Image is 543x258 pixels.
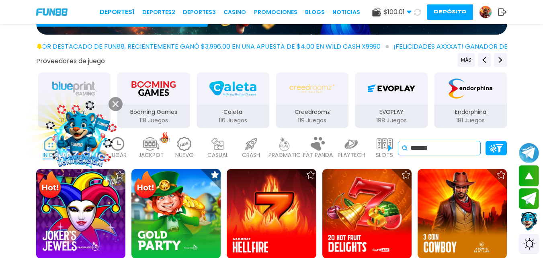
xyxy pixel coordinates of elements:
[445,77,496,100] img: Endorphina
[377,137,393,151] img: slots_light.webp
[277,137,293,151] img: pragmatic_light.webp
[210,137,226,151] img: casual_light.webp
[268,151,301,159] p: PRAGMATIC
[519,234,539,254] div: Switch theme
[376,151,393,159] p: SLOTS
[305,8,325,17] a: BLOGS
[519,211,539,232] button: Contact customer service
[36,8,68,15] img: Company Logo
[519,142,539,163] button: Join telegram channel
[276,108,348,116] p: Creedroomz
[276,116,348,125] p: 119 Juegos
[519,165,539,186] button: scroll up
[138,151,164,159] p: JACKPOT
[338,151,365,159] p: PLAYTECH
[143,137,159,151] img: jackpot_light.webp
[355,108,428,116] p: EVOPLAY
[434,116,507,125] p: 181 Juegos
[207,77,258,100] img: Caleta
[175,151,194,159] p: NUEVO
[254,8,297,17] a: Promociones
[290,77,335,100] img: Creedroomz
[117,108,190,116] p: Booming Games
[479,6,492,18] img: Avatar
[132,170,158,201] img: Hot
[519,188,539,209] button: Join telegram
[479,6,498,19] a: Avatar
[37,170,63,201] img: Hot
[128,77,179,100] img: Booming Games
[117,116,190,125] p: 118 Juegos
[243,137,259,151] img: crash_light.webp
[35,72,114,129] button: BluePrint
[160,132,170,143] img: hot
[352,72,431,129] button: EVOPLAY
[273,72,352,129] button: Creedroomz
[434,108,507,116] p: Endorphina
[332,8,360,17] a: NOTICIAS
[303,151,333,159] p: FAT PANDA
[183,8,216,17] a: Deportes3
[142,8,175,17] a: Deportes2
[38,116,111,125] p: 109 Juegos
[355,116,428,125] p: 198 Juegos
[431,72,510,129] button: Endorphina
[494,53,507,67] button: Next providers
[458,53,475,67] button: Previous providers
[383,7,412,17] span: $ 100.01
[38,108,111,116] p: BluePrint
[197,116,269,125] p: 116 Juegos
[176,137,193,151] img: new_light.webp
[114,72,193,129] button: Booming Games
[242,151,260,159] p: CRASH
[197,108,269,116] p: Caleta
[36,57,105,65] button: Proveedores de juego
[100,7,135,17] a: Deportes1
[366,77,417,100] img: EVOPLAY
[49,77,100,100] img: BluePrint
[343,137,359,151] img: playtech_light.webp
[310,137,326,151] img: fat_panda_light.webp
[223,8,246,17] a: CASINO
[44,101,117,174] img: Image Link
[207,151,228,159] p: CASUAL
[478,53,491,67] button: Previous providers
[427,4,473,20] button: Depósito
[193,72,273,129] button: Caleta
[489,144,503,153] img: Platform Filter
